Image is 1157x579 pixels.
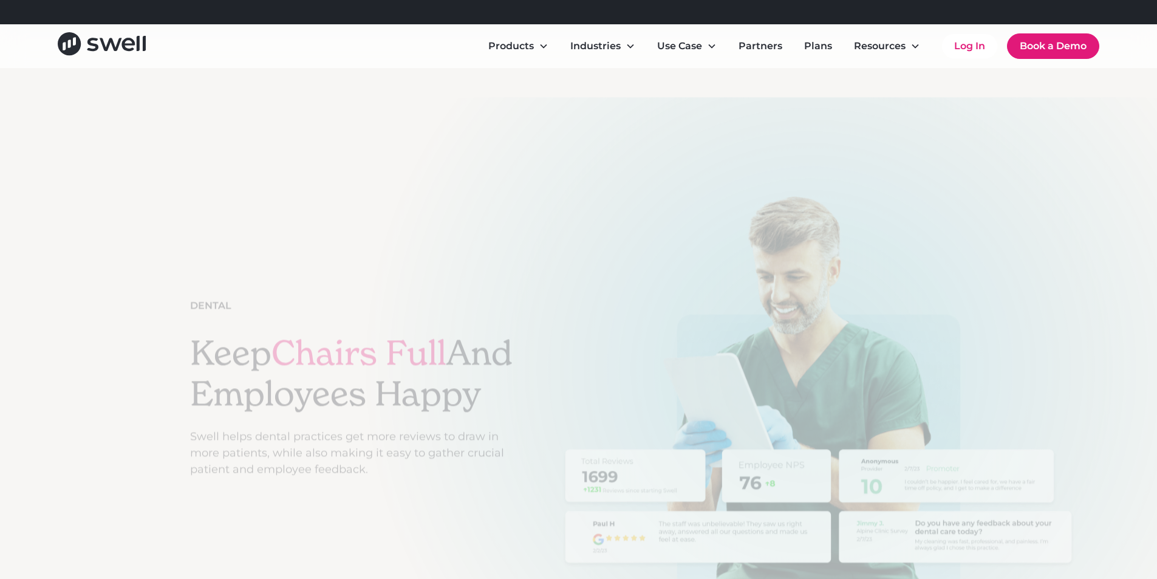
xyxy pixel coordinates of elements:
[488,39,534,53] div: Products
[729,34,792,58] a: Partners
[657,39,702,53] div: Use Case
[1007,33,1099,59] a: Book a Demo
[561,34,645,58] div: Industries
[794,34,842,58] a: Plans
[844,34,930,58] div: Resources
[647,34,726,58] div: Use Case
[570,39,621,53] div: Industries
[58,32,146,60] a: home
[190,298,231,313] div: Dental
[271,331,446,374] span: Chairs Full
[190,332,517,414] h1: Keep And Employees Happy
[942,34,997,58] a: Log In
[190,429,517,478] p: Swell helps dental practices get more reviews to draw in more patients, while also making it easy...
[854,39,906,53] div: Resources
[479,34,558,58] div: Products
